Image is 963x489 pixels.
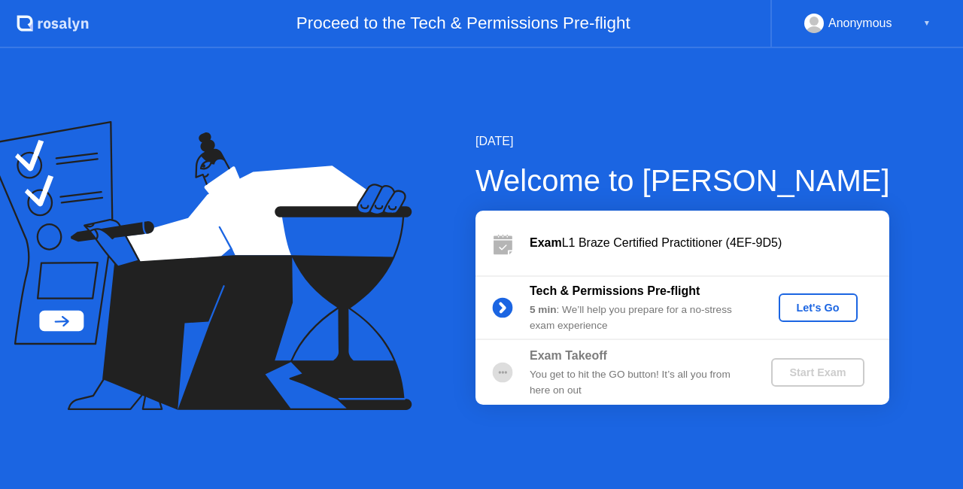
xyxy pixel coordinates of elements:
div: Welcome to [PERSON_NAME] [475,158,890,203]
b: 5 min [530,304,557,315]
b: Exam [530,236,562,249]
div: Let's Go [785,302,852,314]
div: You get to hit the GO button! It’s all you from here on out [530,367,746,398]
b: Exam Takeoff [530,349,607,362]
div: Start Exam [777,366,858,378]
div: L1 Braze Certified Practitioner (4EF-9D5) [530,234,889,252]
button: Start Exam [771,358,864,387]
button: Let's Go [779,293,858,322]
div: Anonymous [828,14,892,33]
b: Tech & Permissions Pre-flight [530,284,700,297]
div: : We’ll help you prepare for a no-stress exam experience [530,302,746,333]
div: ▼ [923,14,931,33]
div: [DATE] [475,132,890,150]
